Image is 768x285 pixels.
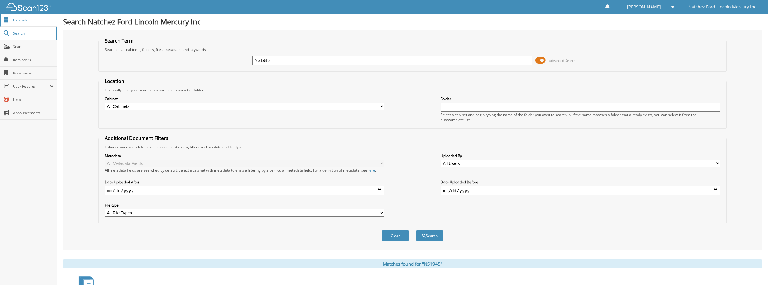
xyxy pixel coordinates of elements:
[416,230,443,241] button: Search
[105,168,384,173] div: All metadata fields are searched by default. Select a cabinet with metadata to enable filtering b...
[105,186,384,195] input: start
[105,179,384,185] label: Date Uploaded After
[13,84,49,89] span: User Reports
[102,37,137,44] legend: Search Term
[441,112,720,122] div: Select a cabinet and begin typing the name of the folder you want to search in. If the name match...
[13,110,54,116] span: Announcements
[6,3,51,11] img: scan123-logo-white.svg
[63,17,762,27] h1: Search Natchez Ford Lincoln Mercury Inc.
[13,57,54,62] span: Reminders
[13,44,54,49] span: Scan
[13,97,54,102] span: Help
[13,71,54,76] span: Bookmarks
[102,47,723,52] div: Searches all cabinets, folders, files, metadata, and keywords
[105,96,384,101] label: Cabinet
[63,259,762,268] div: Matches found for "NS1945"
[441,153,720,158] label: Uploaded By
[105,153,384,158] label: Metadata
[441,186,720,195] input: end
[688,5,757,9] span: Natchez Ford Lincoln Mercury Inc.
[102,78,127,84] legend: Location
[367,168,375,173] a: here
[13,17,54,23] span: Cabinets
[105,203,384,208] label: File type
[13,31,53,36] span: Search
[441,179,720,185] label: Date Uploaded Before
[627,5,661,9] span: [PERSON_NAME]
[382,230,409,241] button: Clear
[102,144,723,150] div: Enhance your search for specific documents using filters such as date and file type.
[441,96,720,101] label: Folder
[102,87,723,93] div: Optionally limit your search to a particular cabinet or folder
[549,58,576,63] span: Advanced Search
[738,256,768,285] iframe: Chat Widget
[102,135,171,141] legend: Additional Document Filters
